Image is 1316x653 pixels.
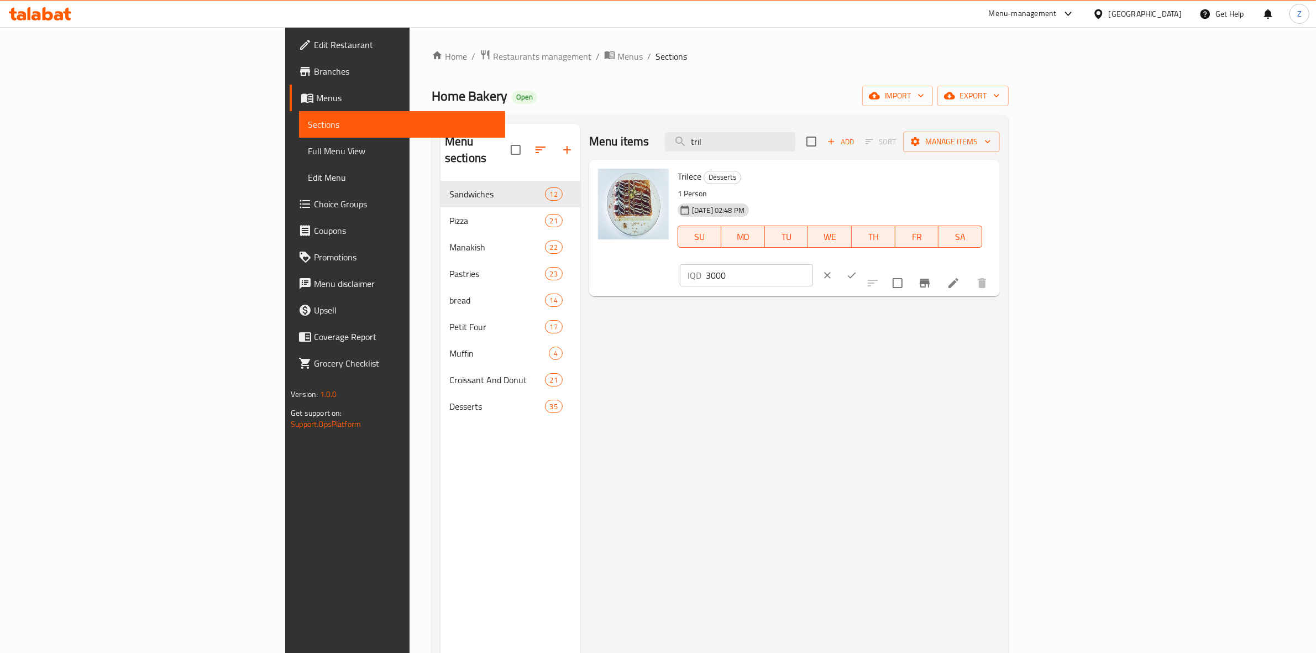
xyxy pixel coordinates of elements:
[969,270,995,296] button: delete
[947,276,960,290] a: Edit menu item
[290,350,505,377] a: Grocery Checklist
[314,250,496,264] span: Promotions
[546,242,562,253] span: 22
[291,406,342,420] span: Get support on:
[545,400,563,413] div: items
[937,86,1009,106] button: export
[604,49,643,64] a: Menus
[449,320,545,333] div: Petit Four
[546,375,562,385] span: 21
[449,267,545,280] span: Pastries
[678,187,982,201] p: 1 Person
[800,130,823,153] span: Select section
[812,229,847,245] span: WE
[527,137,554,163] span: Sort sections
[886,271,909,295] span: Select to update
[290,217,505,244] a: Coupons
[441,367,580,393] div: Croissant And Donut21
[943,229,978,245] span: SA
[683,229,717,245] span: SU
[856,229,891,245] span: TH
[726,229,761,245] span: MO
[449,373,545,386] span: Croissant And Donut
[1297,8,1302,20] span: Z
[721,226,765,248] button: MO
[308,171,496,184] span: Edit Menu
[704,171,741,184] span: Desserts
[441,340,580,367] div: Muffin4
[823,133,858,150] button: Add
[320,387,337,401] span: 1.0.0
[308,118,496,131] span: Sections
[441,234,580,260] div: Manakish22
[549,347,563,360] div: items
[449,347,549,360] span: Muffin
[449,187,545,201] span: Sandwiches
[546,216,562,226] span: 21
[617,50,643,63] span: Menus
[512,92,537,102] span: Open
[911,270,938,296] button: Branch-specific-item
[314,197,496,211] span: Choice Groups
[900,229,935,245] span: FR
[903,132,1000,152] button: Manage items
[290,297,505,323] a: Upsell
[299,164,505,191] a: Edit Menu
[512,91,537,104] div: Open
[823,133,858,150] span: Add item
[449,214,545,227] span: Pizza
[441,260,580,287] div: Pastries23
[308,144,496,158] span: Full Menu View
[291,387,318,401] span: Version:
[314,330,496,343] span: Coverage Report
[299,138,505,164] a: Full Menu View
[598,169,669,239] img: Trilece
[765,226,809,248] button: TU
[449,400,545,413] span: Desserts
[290,270,505,297] a: Menu disclaimer
[545,267,563,280] div: items
[449,294,545,307] span: bread
[912,135,991,149] span: Manage items
[290,32,505,58] a: Edit Restaurant
[656,50,687,63] span: Sections
[554,137,580,163] button: Add section
[314,357,496,370] span: Grocery Checklist
[290,323,505,350] a: Coverage Report
[895,226,939,248] button: FR
[314,224,496,237] span: Coupons
[545,320,563,333] div: items
[858,133,903,150] span: Select section first
[938,226,982,248] button: SA
[545,294,563,307] div: items
[290,85,505,111] a: Menus
[545,214,563,227] div: items
[815,263,840,288] button: clear
[688,205,749,216] span: [DATE] 02:48 PM
[545,373,563,386] div: items
[546,295,562,306] span: 14
[545,187,563,201] div: items
[852,226,895,248] button: TH
[769,229,804,245] span: TU
[504,138,527,161] span: Select all sections
[647,50,651,63] li: /
[441,207,580,234] div: Pizza21
[449,241,545,254] span: Manakish
[596,50,600,63] li: /
[546,189,562,200] span: 12
[826,135,856,148] span: Add
[441,287,580,314] div: bread14
[441,393,580,420] div: Desserts35
[549,348,562,359] span: 4
[871,89,924,103] span: import
[546,269,562,279] span: 23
